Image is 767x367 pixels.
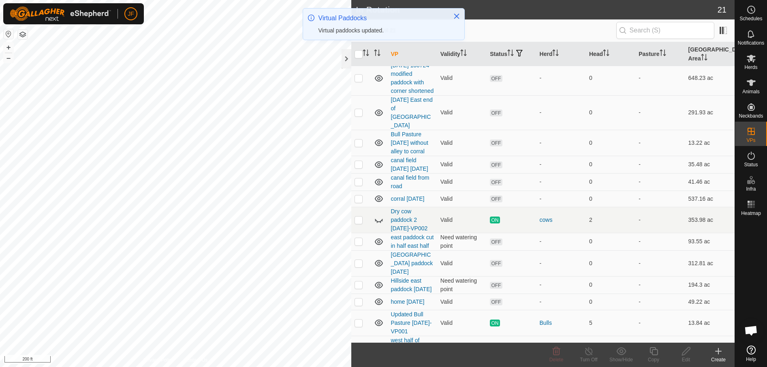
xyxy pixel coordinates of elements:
[685,310,735,336] td: 13.84 ac
[586,173,635,191] td: 0
[536,42,586,67] th: Herd
[685,61,735,95] td: 648.23 ac
[685,250,735,276] td: 312.81 ac
[490,75,502,82] span: OFF
[318,26,445,35] div: Virtual paddocks updated.
[540,139,583,147] div: -
[391,131,428,155] a: Bull Pasture [DATE] without alley to corral
[586,130,635,156] td: 0
[540,298,583,306] div: -
[586,336,635,362] td: 0
[374,51,380,57] p-sorticon: Activate to sort
[437,130,487,156] td: Valid
[685,191,735,207] td: 537.16 ac
[184,356,207,364] a: Contact Us
[586,294,635,310] td: 0
[685,130,735,156] td: 13.22 ac
[540,160,583,169] div: -
[540,108,583,117] div: -
[451,11,462,22] button: Close
[437,294,487,310] td: Valid
[586,310,635,336] td: 5
[490,217,500,223] span: ON
[635,233,685,250] td: -
[540,319,583,327] div: Bulls
[391,208,428,232] a: Dry cow paddock 2 [DATE]-VP002
[356,26,616,35] span: 0 selected of 21
[635,276,685,294] td: -
[490,298,502,305] span: OFF
[490,109,502,116] span: OFF
[391,234,434,249] a: east paddock cut in half east half
[10,6,111,21] img: Gallagher Logo
[586,156,635,173] td: 0
[552,51,559,57] p-sorticon: Activate to sort
[739,318,763,343] div: Open chat
[490,238,502,245] span: OFF
[490,320,500,326] span: ON
[718,4,726,16] span: 21
[744,162,758,167] span: Status
[744,65,757,70] span: Herds
[635,95,685,130] td: -
[635,207,685,233] td: -
[490,282,502,289] span: OFF
[437,336,487,362] td: Valid
[437,95,487,130] td: Valid
[635,250,685,276] td: -
[738,41,764,45] span: Notifications
[586,61,635,95] td: 0
[391,195,425,202] a: corral [DATE]
[685,42,735,67] th: [GEOGRAPHIC_DATA] Area
[437,191,487,207] td: Valid
[635,310,685,336] td: -
[735,342,767,365] a: Help
[635,336,685,362] td: -
[685,276,735,294] td: 194.3 ac
[685,156,735,173] td: 35.48 ac
[437,233,487,250] td: Need watering point
[586,250,635,276] td: 0
[4,43,13,52] button: +
[391,298,425,305] a: home [DATE]
[586,191,635,207] td: 0
[540,178,583,186] div: -
[490,195,502,202] span: OFF
[391,97,433,129] a: [DATE] East end of [GEOGRAPHIC_DATA]
[391,277,432,292] a: Hillside east paddock [DATE]
[742,89,760,94] span: Animals
[635,130,685,156] td: -
[490,179,502,186] span: OFF
[143,356,174,364] a: Privacy Policy
[605,356,637,363] div: Show/Hide
[616,22,714,39] input: Search (S)
[746,138,755,143] span: VPs
[635,191,685,207] td: -
[437,173,487,191] td: Valid
[573,356,605,363] div: Turn Off
[391,174,429,189] a: canal field from road
[685,173,735,191] td: 41.46 ac
[746,187,756,191] span: Infra
[437,61,487,95] td: Valid
[507,51,514,57] p-sorticon: Activate to sort
[363,51,369,57] p-sorticon: Activate to sort
[635,294,685,310] td: -
[540,74,583,82] div: -
[540,216,583,224] div: cows
[540,237,583,246] div: -
[391,157,428,172] a: canal field [DATE] [DATE]
[739,114,763,118] span: Neckbands
[460,51,467,57] p-sorticon: Activate to sort
[437,250,487,276] td: Valid
[318,13,445,23] div: Virtual Paddocks
[437,42,487,67] th: Validity
[746,357,756,362] span: Help
[487,42,536,67] th: Status
[741,211,761,216] span: Heatmap
[356,5,718,15] h2: In Rotation
[586,95,635,130] td: 0
[685,95,735,130] td: 291.93 ac
[635,42,685,67] th: Pasture
[685,233,735,250] td: 93.55 ac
